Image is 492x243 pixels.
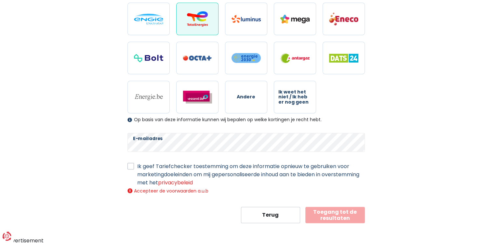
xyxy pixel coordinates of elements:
[183,91,212,104] img: Essent
[127,188,365,194] div: Accepteer de voorwaarden a.u.b
[134,93,163,101] img: Energie.be
[278,90,312,105] span: Ik weet het niet / Ik heb er nog geen
[127,117,365,122] div: Op basis van deze informatie kunnen wij bepalen op welke kortingen je recht hebt.
[232,15,261,23] img: Luminus
[329,12,358,26] img: Eneco
[232,53,261,63] img: Energie2030
[137,162,365,187] label: Ik geef Tariefchecker toestemming om deze informatie opnieuw te gebruiken voor marketingdoeleinde...
[329,54,358,63] img: Dats 24
[183,55,212,61] img: Octa+
[158,179,193,186] a: privacybeleid
[237,94,255,99] span: Andere
[241,207,300,223] button: Terug
[280,53,310,63] img: Antargaz
[305,207,365,223] button: Toegang tot de resultaten
[134,14,163,24] img: Engie / Electrabel
[134,54,163,62] img: Bolt
[280,15,310,23] img: Mega
[183,11,212,27] img: Total Energies / Lampiris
